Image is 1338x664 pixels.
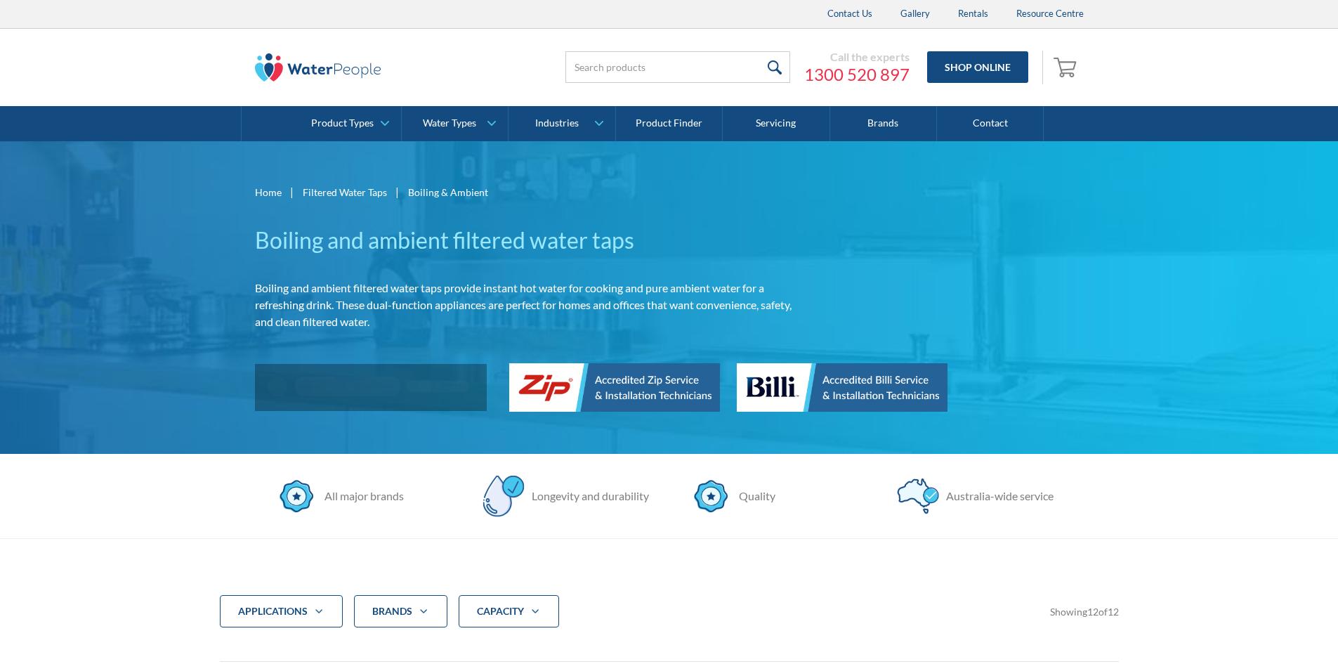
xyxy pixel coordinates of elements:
[830,106,937,141] a: Brands
[220,595,1119,650] form: Filter 5
[255,223,794,257] h1: Boiling and ambient filtered water taps
[372,604,412,618] div: Brands
[295,106,401,141] a: Product Types
[804,50,910,64] div: Call the experts
[1050,604,1119,619] div: Showing of
[509,106,615,141] a: Industries
[616,106,723,141] a: Product Finder
[565,51,790,83] input: Search products
[1050,51,1084,84] a: Open empty cart
[255,185,282,200] a: Home
[927,51,1028,83] a: Shop Online
[303,185,387,200] a: Filtered Water Taps
[394,183,401,200] div: |
[804,64,910,85] a: 1300 520 897
[937,106,1044,141] a: Contact
[238,604,308,618] div: applications
[317,488,404,504] div: All major brands
[723,106,829,141] a: Servicing
[255,280,794,330] p: Boiling and ambient filtered water taps provide instant hot water for cooking and pure ambient wa...
[1054,56,1080,78] img: shopping cart
[732,488,775,504] div: Quality
[289,183,296,200] div: |
[477,605,524,617] strong: CAPACITY
[255,53,381,82] img: The Water People
[1087,606,1098,618] span: 12
[311,117,374,129] div: Product Types
[1108,606,1119,618] span: 12
[408,185,488,200] div: Boiling & Ambient
[525,488,649,504] div: Longevity and durability
[220,595,343,627] div: applications
[459,595,559,627] div: CAPACITY
[535,117,579,129] div: Industries
[402,106,508,141] a: Water Types
[939,488,1054,504] div: Australia-wide service
[423,117,476,129] div: Water Types
[354,595,447,627] div: Brands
